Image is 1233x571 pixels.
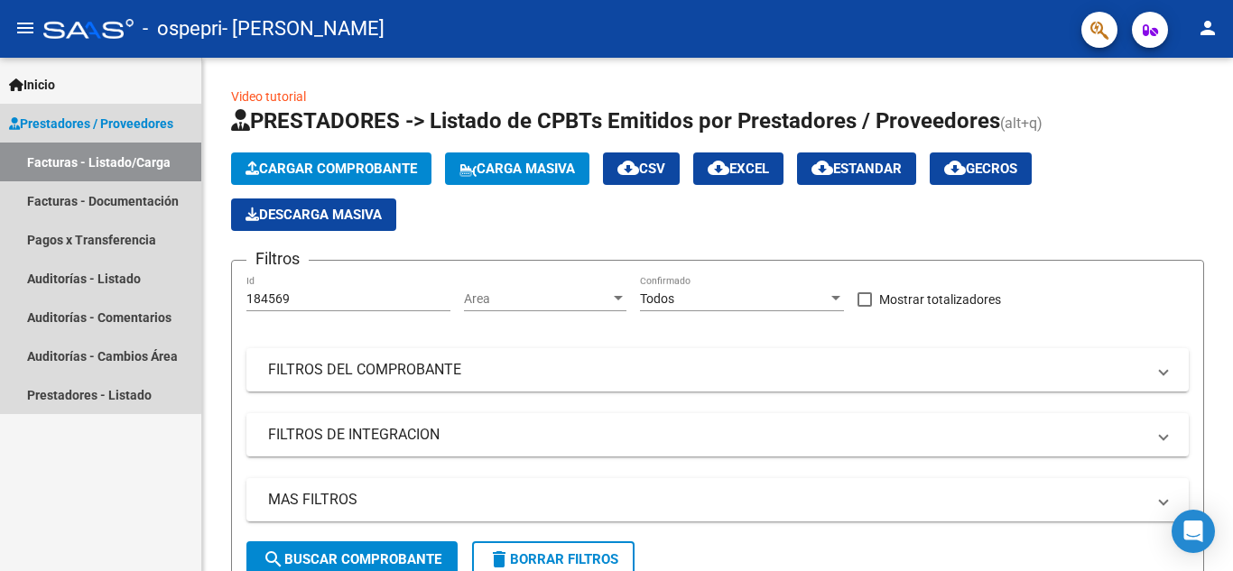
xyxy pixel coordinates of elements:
span: PRESTADORES -> Listado de CPBTs Emitidos por Prestadores / Proveedores [231,108,1000,134]
span: Prestadores / Proveedores [9,114,173,134]
mat-expansion-panel-header: FILTROS DE INTEGRACION [246,413,1189,456]
span: Estandar [811,161,902,177]
span: Gecros [944,161,1017,177]
mat-icon: cloud_download [617,157,639,179]
mat-expansion-panel-header: FILTROS DEL COMPROBANTE [246,348,1189,391]
span: Area [464,291,610,307]
span: Inicio [9,75,55,95]
span: Mostrar totalizadores [879,289,1001,310]
span: - ospepri [143,9,222,49]
button: Descarga Masiva [231,198,396,231]
mat-icon: delete [488,548,510,570]
mat-panel-title: FILTROS DEL COMPROBANTE [268,360,1145,380]
button: Carga Masiva [445,152,589,185]
span: - [PERSON_NAME] [222,9,385,49]
mat-icon: menu [14,17,36,39]
span: Borrar Filtros [488,551,618,567]
mat-icon: cloud_download [811,157,833,179]
span: EXCEL [708,161,769,177]
a: Video tutorial [231,89,306,104]
mat-panel-title: FILTROS DE INTEGRACION [268,425,1145,445]
div: Open Intercom Messenger [1172,510,1215,553]
span: Todos [640,291,674,306]
span: Descarga Masiva [246,207,382,223]
button: Estandar [797,152,916,185]
button: Cargar Comprobante [231,152,431,185]
span: (alt+q) [1000,115,1043,132]
mat-icon: cloud_download [708,157,729,179]
span: CSV [617,161,665,177]
button: Gecros [930,152,1032,185]
button: CSV [603,152,680,185]
span: Buscar Comprobante [263,551,441,567]
mat-panel-title: MAS FILTROS [268,490,1145,510]
app-download-masive: Descarga masiva de comprobantes (adjuntos) [231,198,396,231]
mat-icon: search [263,548,284,570]
mat-icon: cloud_download [944,157,966,179]
span: Cargar Comprobante [246,161,417,177]
button: EXCEL [693,152,783,185]
mat-expansion-panel-header: MAS FILTROS [246,478,1189,521]
mat-icon: person [1197,17,1219,39]
h3: Filtros [246,246,309,272]
span: Carga Masiva [459,161,575,177]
